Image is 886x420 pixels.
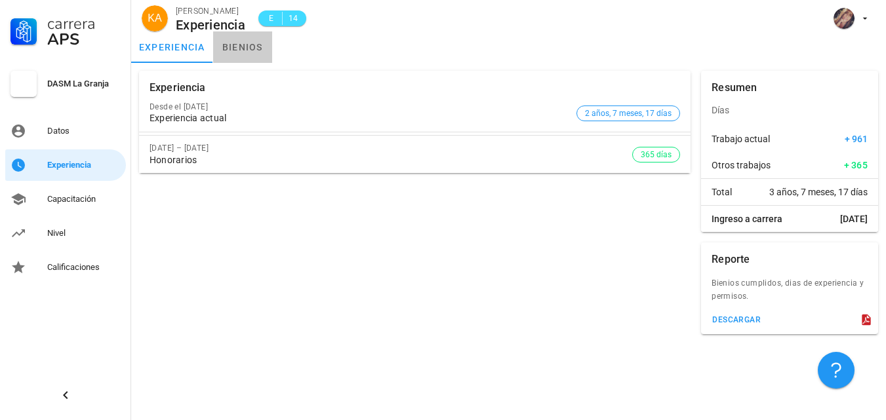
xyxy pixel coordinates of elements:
div: Capacitación [47,194,121,204]
div: [DATE] – [DATE] [150,143,632,153]
div: Honorarios [150,155,632,166]
span: 2 años, 7 meses, 17 días [585,106,672,121]
span: KA [148,5,161,31]
div: Experiencia [176,18,245,32]
a: bienios [213,31,272,63]
a: Datos [5,115,126,147]
div: [PERSON_NAME] [176,5,245,18]
div: Resumen [712,71,757,105]
a: Experiencia [5,149,126,181]
a: experiencia [131,31,213,63]
span: + 365 [844,159,868,172]
div: descargar [712,315,761,324]
div: Carrera [47,16,121,31]
div: Días [701,94,878,126]
div: avatar [142,5,168,31]
span: Otros trabajos [712,159,771,172]
a: Nivel [5,218,126,249]
a: Calificaciones [5,252,126,283]
span: Total [712,185,732,199]
div: Calificaciones [47,262,121,273]
div: APS [47,31,121,47]
span: 365 días [641,147,672,162]
span: Trabajo actual [712,132,770,145]
span: [DATE] [840,212,868,225]
div: Bienios cumplidos, dias de experiencia y permisos. [701,277,878,311]
span: E [266,12,277,25]
a: Capacitación [5,183,126,215]
div: Nivel [47,228,121,239]
div: Datos [47,126,121,136]
span: Ingreso a carrera [712,212,782,225]
div: avatar [834,8,855,29]
div: DASM La Granja [47,79,121,89]
div: Desde el [DATE] [150,102,571,111]
div: Experiencia actual [150,113,571,124]
span: 3 años, 7 meses, 17 días [769,185,868,199]
div: Experiencia [150,71,206,105]
span: 14 [288,12,298,25]
div: Reporte [712,242,750,277]
button: descargar [706,311,766,329]
div: Experiencia [47,160,121,170]
span: + 961 [845,132,868,145]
